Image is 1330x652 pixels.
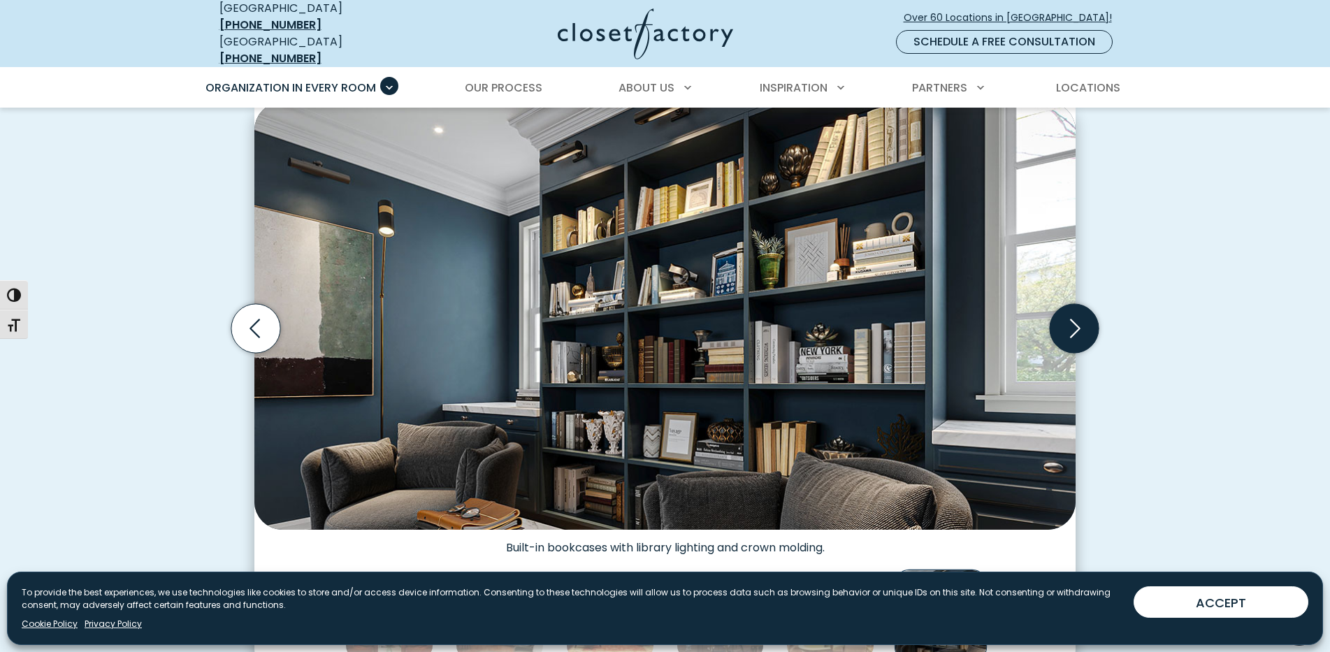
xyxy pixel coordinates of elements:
[219,17,321,33] a: [PHONE_NUMBER]
[254,102,1076,530] img: Built-in bookcases with library lighting and crown molding.
[1056,80,1120,96] span: Locations
[22,586,1122,611] p: To provide the best experiences, we use technologies like cookies to store and/or access device i...
[465,80,542,96] span: Our Process
[85,618,142,630] a: Privacy Policy
[205,80,376,96] span: Organization in Every Room
[226,298,286,358] button: Previous slide
[903,6,1124,30] a: Over 60 Locations in [GEOGRAPHIC_DATA]!
[912,80,967,96] span: Partners
[219,34,422,67] div: [GEOGRAPHIC_DATA]
[619,80,674,96] span: About Us
[760,80,827,96] span: Inspiration
[896,30,1113,54] a: Schedule a Free Consultation
[1134,586,1308,618] button: ACCEPT
[196,68,1135,108] nav: Primary Menu
[1044,298,1104,358] button: Next slide
[904,10,1123,25] span: Over 60 Locations in [GEOGRAPHIC_DATA]!
[558,8,733,59] img: Closet Factory Logo
[219,50,321,66] a: [PHONE_NUMBER]
[254,530,1076,555] figcaption: Built-in bookcases with library lighting and crown molding.
[22,618,78,630] a: Cookie Policy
